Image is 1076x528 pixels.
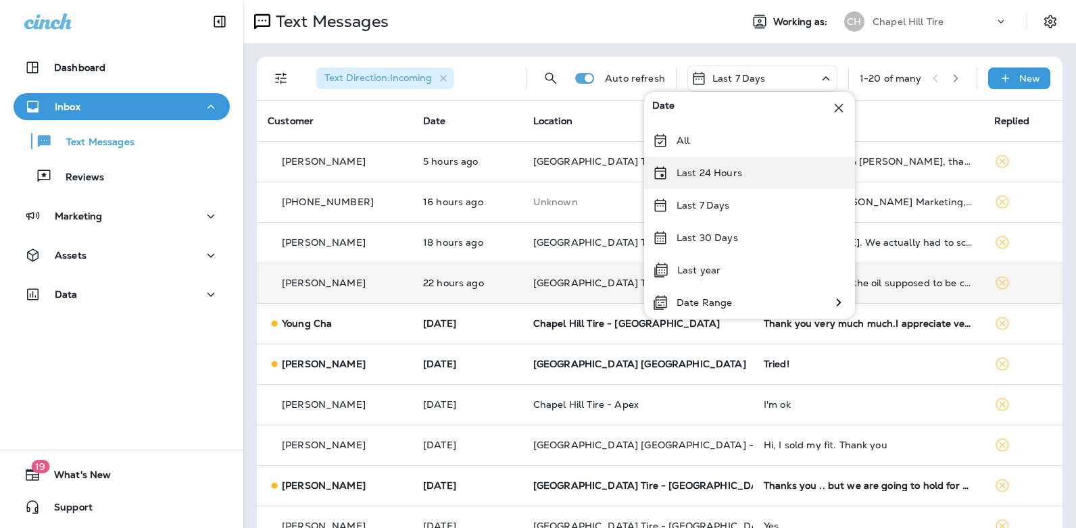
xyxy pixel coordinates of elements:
[860,73,922,84] div: 1 - 20 of many
[423,115,446,127] span: Date
[423,318,512,329] p: Oct 10, 2025 04:15 PM
[282,318,332,329] p: Young Cha
[1038,9,1062,34] button: Settings
[652,100,675,116] span: Date
[53,136,134,149] p: Text Messages
[14,242,230,269] button: Assets
[282,399,366,410] p: [PERSON_NAME]
[423,480,512,491] p: Oct 10, 2025 11:24 AM
[423,196,512,207] p: Oct 11, 2025 05:05 PM
[324,72,432,84] span: Text Direction : Incoming
[533,236,774,248] span: [GEOGRAPHIC_DATA] Tire - [GEOGRAPHIC_DATA]
[533,277,774,289] span: [GEOGRAPHIC_DATA] Tire - [GEOGRAPHIC_DATA]
[270,11,389,32] p: Text Messages
[55,250,87,261] p: Assets
[533,398,639,411] span: Chapel Hill Tire - Apex
[764,359,973,369] div: Tried!
[764,440,973,450] div: Hi, I sold my fit. Thank you
[773,16,831,28] span: Working as:
[54,62,105,73] p: Dashboard
[873,16,944,27] p: Chapel Hill Tire
[994,115,1029,127] span: Replied
[14,461,230,488] button: 19What's New
[14,93,230,120] button: Inbox
[423,278,512,288] p: Oct 11, 2025 11:17 AM
[764,480,973,491] div: Thanks you .. but we are going to hold for know the jeep hasn't really been driven .. I will reac...
[282,196,374,207] p: [PHONE_NUMBER]
[31,460,49,473] span: 19
[712,73,766,84] p: Last 7 Days
[677,265,720,275] p: Last year
[52,171,104,184] p: Reviews
[55,289,78,300] p: Data
[533,439,862,451] span: [GEOGRAPHIC_DATA] [GEOGRAPHIC_DATA] - [GEOGRAPHIC_DATA]
[764,278,973,288] div: Good afternoon. Is the oil supposed to be changed every 5,000 miles or 10,000 miles? The last oil...
[533,196,742,207] p: This customer does not have a last location and the phone number they messaged is not assigned to...
[423,399,512,410] p: Oct 10, 2025 12:07 PM
[14,162,230,190] button: Reviews
[764,399,973,410] div: I'm ok
[316,68,454,89] div: Text Direction:Incoming
[1019,73,1040,84] p: New
[533,155,774,167] span: [GEOGRAPHIC_DATA] Tire - [GEOGRAPHIC_DATA]
[423,440,512,450] p: Oct 10, 2025 11:41 AM
[282,359,366,369] p: [PERSON_NAME]
[677,167,742,178] p: Last 24 Hours
[533,358,746,370] span: [GEOGRAPHIC_DATA] [GEOGRAPHIC_DATA]
[605,73,665,84] p: Auto refresh
[764,196,973,207] div: New Lead via Merrick Marketing, Customer Name: Toño B., Contact info: 3365340361, Job Info: It ha...
[844,11,864,32] div: CH
[533,317,720,329] span: Chapel Hill Tire - [GEOGRAPHIC_DATA]
[677,232,738,243] p: Last 30 Days
[282,237,366,248] p: [PERSON_NAME]
[41,469,111,485] span: What's New
[282,480,366,491] p: [PERSON_NAME]
[764,318,973,329] div: Thank you very much much.I appreciate very much and thank you again
[764,237,973,248] div: Hi Aaron. We actually had to scrap the Fiesta, so you can take it off the system. Thanks though!
[41,502,93,518] span: Support
[423,237,512,248] p: Oct 11, 2025 03:35 PM
[55,101,80,112] p: Inbox
[282,440,366,450] p: [PERSON_NAME]
[677,135,689,146] p: All
[677,297,732,308] p: Date Range
[201,8,239,35] button: Collapse Sidebar
[677,200,730,211] p: Last 7 Days
[14,203,230,230] button: Marketing
[423,359,512,369] p: Oct 10, 2025 03:30 PM
[14,54,230,81] button: Dashboard
[14,494,230,521] button: Support
[14,281,230,308] button: Data
[533,115,572,127] span: Location
[533,479,774,492] span: [GEOGRAPHIC_DATA] Tire - [GEOGRAPHIC_DATA]
[282,156,366,167] p: [PERSON_NAME]
[268,65,295,92] button: Filters
[764,156,973,167] div: Aaron & Bobby, thanks for the price. Dealer has $49 coupon so... next time.
[55,211,102,221] p: Marketing
[423,156,512,167] p: Oct 12, 2025 04:45 AM
[14,127,230,155] button: Text Messages
[537,65,564,92] button: Search Messages
[282,278,366,288] p: [PERSON_NAME]
[268,115,314,127] span: Customer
